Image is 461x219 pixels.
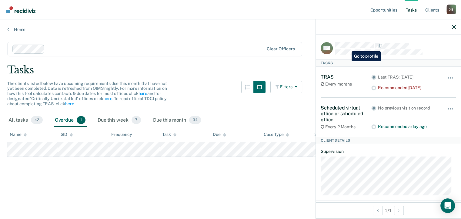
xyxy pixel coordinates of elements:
[314,132,354,137] div: Supervision Level
[378,75,439,80] div: Last TRAS: [DATE]
[7,81,167,106] span: The clients listed below have upcoming requirements due this month that have not yet been complet...
[270,81,302,93] button: Filters
[440,198,455,213] div: Open Intercom Messenger
[10,132,27,137] div: Name
[321,74,371,80] div: TRAS
[321,82,371,87] div: Every months
[378,85,439,90] div: Recommended [DATE]
[316,59,461,67] div: Tasks
[65,101,74,106] a: here
[54,114,87,127] div: Overdue
[446,5,456,14] button: Profile dropdown button
[394,206,404,215] button: Next Client
[213,132,226,137] div: Due
[267,46,295,52] div: Clear officers
[152,114,202,127] div: Due this month
[132,116,141,124] span: 7
[111,132,132,137] div: Frequency
[189,116,201,124] span: 34
[316,137,461,144] div: Client Details
[321,124,371,130] div: Every 2 Months
[378,124,439,129] div: Recommended a day ago
[7,27,454,32] a: Home
[321,149,456,154] dt: Supervision
[7,114,44,127] div: All tasks
[264,132,289,137] div: Case Type
[316,202,461,218] div: 1 / 1
[103,96,112,101] a: here
[61,132,73,137] div: SID
[96,114,142,127] div: Due this week
[446,5,456,14] div: X B
[7,64,454,76] div: Tasks
[373,206,382,215] button: Previous Client
[31,116,43,124] span: 42
[162,132,176,137] div: Task
[77,116,85,124] span: 1
[321,105,371,123] div: Scheduled virtual office or scheduled office
[6,6,35,13] img: Recidiviz
[378,106,439,111] div: No previous visit on record
[138,91,147,96] a: here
